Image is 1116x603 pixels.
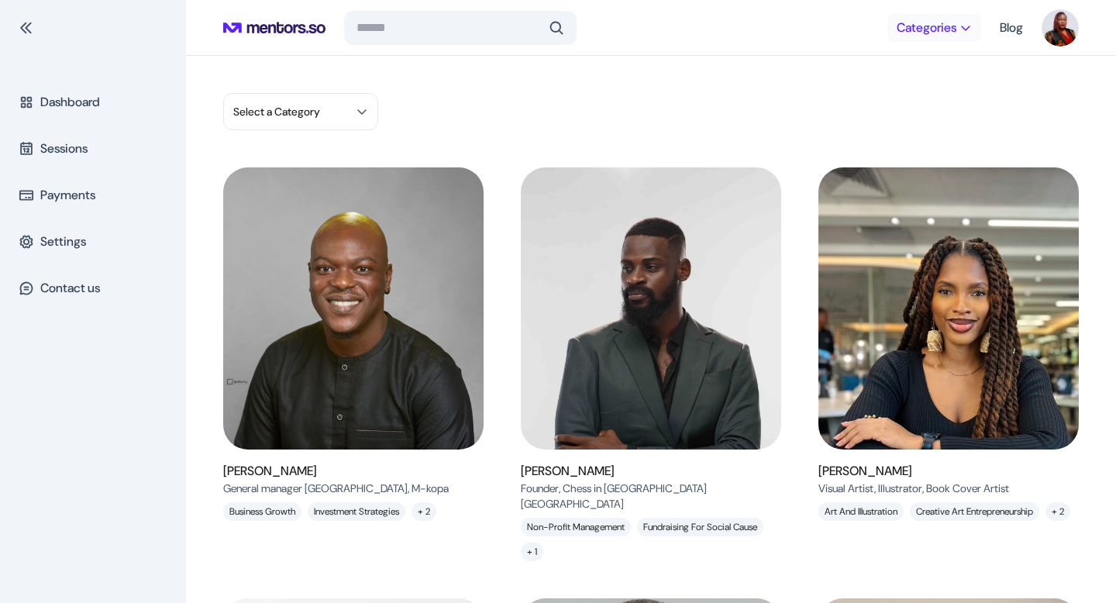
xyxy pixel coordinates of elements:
[1045,502,1070,521] p: + 2
[223,462,449,481] h6: [PERSON_NAME]
[40,233,86,251] p: Settings
[818,167,1079,450] img: Morenike Olusanya
[9,84,177,121] a: Dashboard
[223,93,378,130] button: Select a Category
[40,279,100,298] p: Contact us
[40,93,100,112] p: Dashboard
[408,481,449,495] span: , M-kopa
[223,481,449,496] p: General manager [GEOGRAPHIC_DATA]
[887,14,981,42] button: Categories
[818,502,904,521] p: Art and Illustration
[910,502,1039,521] p: Creative Art Entrepreneurship
[897,20,956,36] span: Categories
[637,518,763,536] p: Fundraising for Social Cause
[521,481,775,512] p: Founder
[818,462,1009,481] h6: [PERSON_NAME]
[1000,14,1023,42] a: Blog
[521,543,543,561] p: + 1
[40,140,88,158] p: Sessions
[233,104,320,119] span: Select a Category
[521,462,775,481] h6: [PERSON_NAME]
[9,130,177,167] a: Sessions
[223,502,301,521] p: Business Growth
[9,223,177,260] a: Settings
[1042,9,1079,47] img: CH
[818,481,1009,496] p: Visual Artist, Illustrator, Book Cover Artist
[521,518,631,536] p: Non-profit Management
[521,481,707,511] span: , Chess in [GEOGRAPHIC_DATA] [GEOGRAPHIC_DATA]
[9,270,177,307] a: Contact us
[412,502,436,521] p: + 2
[521,167,781,450] img: Tunde Onakoya
[308,502,405,521] p: Investment Strategies
[40,186,95,205] p: Payments
[9,177,177,214] a: Payments
[223,167,484,450] img: Babajide Duroshola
